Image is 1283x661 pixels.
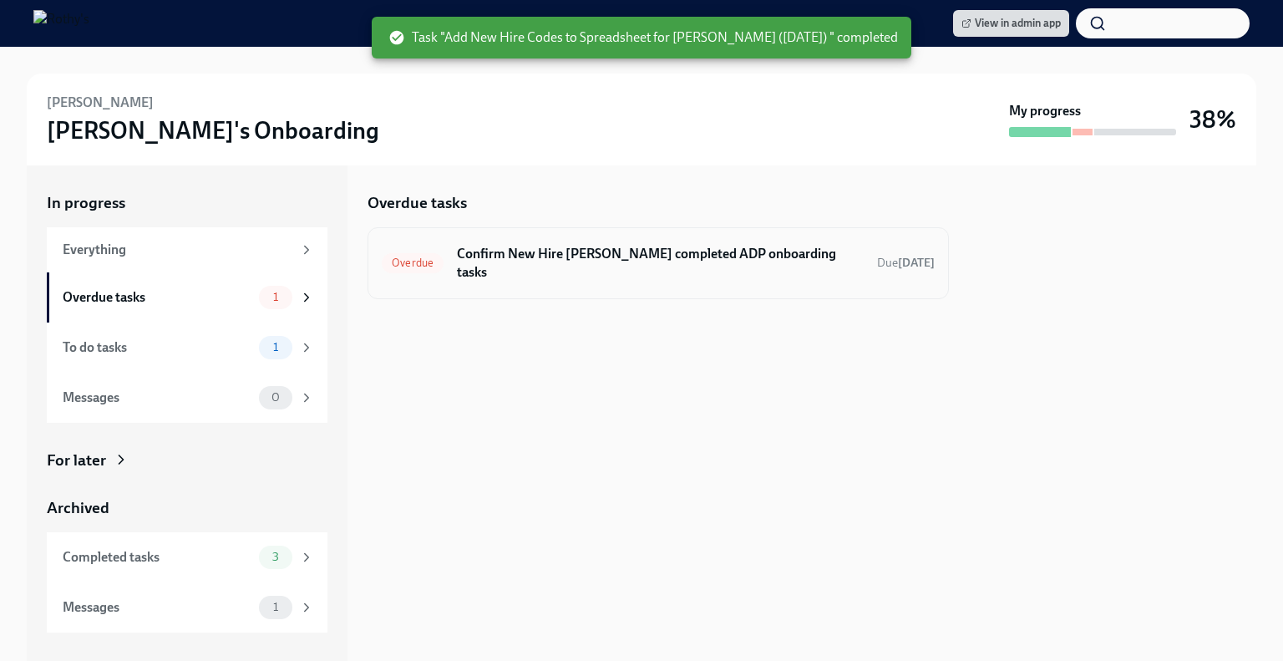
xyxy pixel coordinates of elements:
[47,532,327,582] a: Completed tasks3
[953,10,1069,37] a: View in admin app
[877,256,935,270] span: Due
[961,15,1061,32] span: View in admin app
[47,115,379,145] h3: [PERSON_NAME]'s Onboarding
[47,582,327,633] a: Messages1
[47,272,327,323] a: Overdue tasks1
[47,450,106,471] div: For later
[63,338,252,357] div: To do tasks
[47,192,327,214] a: In progress
[47,94,154,112] h6: [PERSON_NAME]
[1189,104,1236,135] h3: 38%
[388,28,898,47] span: Task "Add New Hire Codes to Spreadsheet for [PERSON_NAME] ([DATE]) " completed
[382,242,935,285] a: OverdueConfirm New Hire [PERSON_NAME] completed ADP onboarding tasksDue[DATE]
[63,548,252,567] div: Completed tasks
[263,601,288,613] span: 1
[368,192,467,214] h5: Overdue tasks
[898,256,935,270] strong: [DATE]
[877,255,935,271] span: August 8th, 2025 09:00
[457,245,864,282] h6: Confirm New Hire [PERSON_NAME] completed ADP onboarding tasks
[261,391,290,404] span: 0
[263,341,288,353] span: 1
[47,227,327,272] a: Everything
[263,291,288,303] span: 1
[63,598,252,617] div: Messages
[47,450,327,471] a: For later
[47,323,327,373] a: To do tasks1
[63,288,252,307] div: Overdue tasks
[33,10,89,37] img: Rothy's
[1009,102,1081,120] strong: My progress
[382,257,444,269] span: Overdue
[47,373,327,423] a: Messages0
[63,241,292,259] div: Everything
[63,389,252,407] div: Messages
[47,497,327,519] a: Archived
[262,551,289,563] span: 3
